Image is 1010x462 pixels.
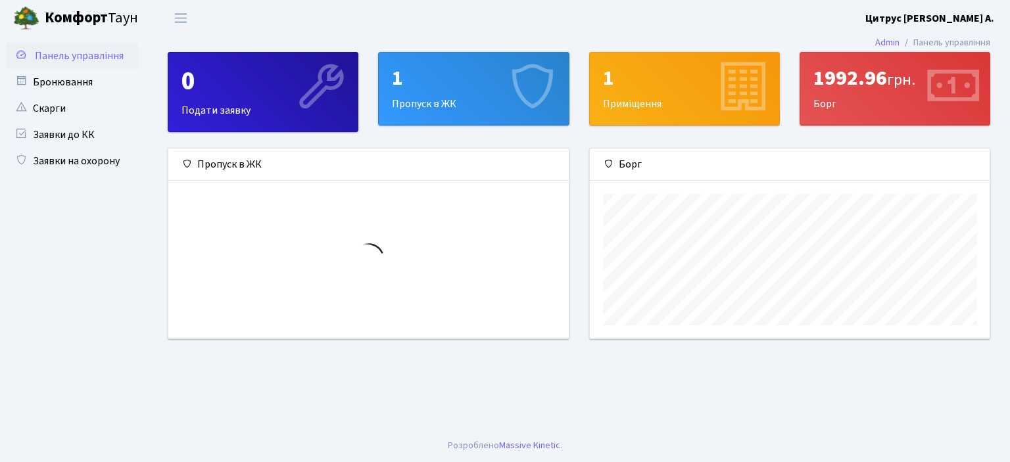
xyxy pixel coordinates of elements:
div: 1992.96 [813,66,976,91]
a: Admin [875,35,900,49]
nav: breadcrumb [855,29,1010,57]
div: Борг [800,53,990,125]
div: 0 [181,66,345,97]
div: Приміщення [590,53,779,125]
a: Заявки до КК [7,122,138,148]
div: Розроблено . [448,438,562,453]
div: 1 [603,66,766,91]
a: Панель управління [7,43,138,69]
a: Massive Kinetic [499,438,560,452]
span: грн. [887,68,915,91]
a: Скарги [7,95,138,122]
a: 0Подати заявку [168,52,358,132]
div: 1 [392,66,555,91]
a: 1Приміщення [589,52,780,126]
b: Комфорт [45,7,108,28]
span: Панель управління [35,49,124,63]
img: logo.png [13,5,39,32]
a: Бронювання [7,69,138,95]
li: Панель управління [900,35,990,50]
button: Переключити навігацію [164,7,197,29]
span: Таун [45,7,138,30]
div: Пропуск в ЖК [168,149,569,181]
a: Цитрус [PERSON_NAME] А. [865,11,994,26]
div: Подати заявку [168,53,358,131]
a: 1Пропуск в ЖК [378,52,569,126]
div: Борг [590,149,990,181]
a: Заявки на охорону [7,148,138,174]
div: Пропуск в ЖК [379,53,568,125]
